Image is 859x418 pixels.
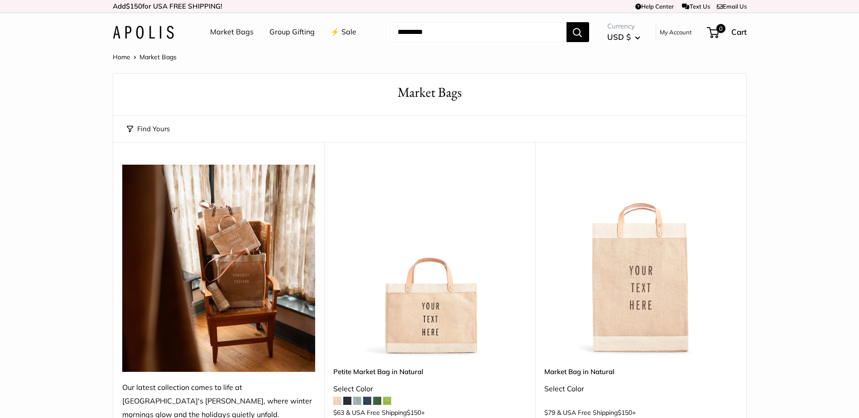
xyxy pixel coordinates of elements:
[544,408,555,417] span: $79
[346,409,425,416] span: & USA Free Shipping +
[113,53,130,61] a: Home
[333,366,526,377] a: Petite Market Bag in Natural
[333,408,344,417] span: $63
[607,32,631,42] span: USD $
[544,366,737,377] a: Market Bag in Natural
[557,409,636,416] span: & USA Free Shipping +
[127,123,170,135] button: Find Yours
[122,165,315,372] img: Our latest collection comes to life at UK's Estelle Manor, where winter mornings glow and the hol...
[731,27,747,37] span: Cart
[544,382,737,396] div: Select Color
[333,382,526,396] div: Select Color
[635,3,674,10] a: Help Center
[113,26,174,39] img: Apolis
[660,27,692,38] a: My Account
[333,165,526,357] a: Petite Market Bag in NaturalPetite Market Bag in Natural
[210,25,254,39] a: Market Bags
[333,165,526,357] img: Petite Market Bag in Natural
[113,51,177,63] nav: Breadcrumb
[390,22,566,42] input: Search...
[708,25,747,39] a: 0 Cart
[607,20,640,33] span: Currency
[607,30,640,44] button: USD $
[566,22,589,42] button: Search
[127,83,733,102] h1: Market Bags
[126,2,142,10] span: $150
[717,3,747,10] a: Email Us
[139,53,177,61] span: Market Bags
[269,25,315,39] a: Group Gifting
[544,165,737,357] a: Market Bag in NaturalMarket Bag in Natural
[618,408,632,417] span: $150
[407,408,421,417] span: $150
[331,25,356,39] a: ⚡️ Sale
[716,24,725,33] span: 0
[682,3,710,10] a: Text Us
[544,165,737,357] img: Market Bag in Natural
